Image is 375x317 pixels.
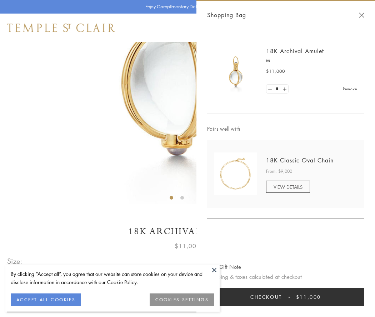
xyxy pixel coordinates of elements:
[7,225,368,238] h1: 18K Archival Amulet
[296,293,321,301] span: $11,000
[207,125,364,133] span: Pairs well with
[214,50,257,93] img: 18K Archival Amulet
[207,10,246,20] span: Shopping Bag
[343,85,357,93] a: Remove
[150,293,214,306] button: COOKIES SETTINGS
[266,85,274,94] a: Set quantity to 0
[266,181,310,193] a: VIEW DETAILS
[145,3,226,10] p: Enjoy Complimentary Delivery & Returns
[7,24,115,32] img: Temple St. Clair
[266,168,292,175] span: From: $9,000
[207,272,364,281] p: Shipping & taxes calculated at checkout
[266,68,285,75] span: $11,000
[359,12,364,18] button: Close Shopping Bag
[281,85,288,94] a: Set quantity to 2
[207,288,364,306] button: Checkout $11,000
[11,293,81,306] button: ACCEPT ALL COOKIES
[207,262,241,271] button: Add Gift Note
[175,241,200,251] span: $11,000
[11,270,214,286] div: By clicking “Accept all”, you agree that our website can store cookies on your device and disclos...
[266,57,357,64] p: M
[274,183,302,190] span: VIEW DETAILS
[266,156,334,164] a: 18K Classic Oval Chain
[266,47,324,55] a: 18K Archival Amulet
[250,293,282,301] span: Checkout
[7,255,23,267] span: Size:
[214,152,257,195] img: N88865-OV18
